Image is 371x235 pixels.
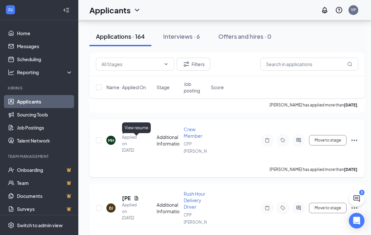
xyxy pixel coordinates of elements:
b: [DATE] [344,167,357,172]
div: Switch to admin view [17,222,63,228]
svg: ChevronDown [163,62,169,67]
div: Applications · 164 [96,32,145,40]
a: Sourcing Tools [17,108,73,121]
div: Interviews · 6 [163,32,200,40]
svg: Analysis [8,69,14,76]
a: Home [17,27,73,40]
a: TeamCrown [17,176,73,189]
svg: Document [134,196,139,201]
svg: ChevronDown [133,6,141,14]
span: CPP [PERSON_NAME] [184,213,216,225]
div: 5 [359,190,364,195]
input: Search in applications [260,58,358,71]
div: Additional Information [157,201,180,214]
svg: Filter [182,60,190,68]
span: Stage [157,84,170,90]
button: ChatActive [349,191,364,206]
div: Applied on [DATE] [122,202,139,221]
a: Talent Network [17,134,73,147]
div: MH [108,138,114,143]
div: Hiring [8,85,71,91]
button: Filter Filters [177,58,210,71]
input: All Stages [101,61,161,68]
b: [DATE] [344,103,357,107]
a: SurveysCrown [17,202,73,215]
h5: [PERSON_NAME] [122,195,131,202]
svg: Ellipses [350,136,358,144]
svg: Tag [279,138,287,143]
svg: ActiveChat [295,138,302,143]
div: Reporting [17,69,73,76]
span: CPP [PERSON_NAME] [184,142,216,154]
p: [PERSON_NAME] has applied more than . [270,102,358,108]
div: View resume [122,122,151,133]
span: Job posting [184,81,207,94]
button: Move to stage [309,203,347,213]
svg: Collapse [63,7,70,13]
a: DocumentsCrown [17,189,73,202]
svg: Settings [8,222,14,228]
svg: MagnifyingGlass [347,62,352,67]
div: Team Management [8,154,71,159]
div: Applied on [DATE] [122,134,139,154]
svg: QuestionInfo [335,6,343,14]
svg: Note [263,138,271,143]
svg: WorkstreamLogo [7,7,14,13]
a: Messages [17,40,73,53]
span: Crew Member [184,126,202,139]
a: Job Postings [17,121,73,134]
a: OnboardingCrown [17,163,73,176]
p: [PERSON_NAME] has applied more than . [270,167,358,172]
div: Open Intercom Messenger [349,213,364,228]
div: BJ [109,205,113,211]
div: Additional Information [157,134,180,147]
button: Move to stage [309,135,347,145]
span: Rush Hour Delivery Driver [184,191,205,210]
div: Offers and hires · 0 [218,32,271,40]
svg: Tag [279,205,287,211]
svg: Ellipses [350,204,358,212]
div: YP [351,7,356,13]
svg: Notifications [321,6,329,14]
svg: Note [263,205,271,211]
a: Applicants [17,95,73,108]
h1: Applicants [89,5,131,16]
span: Name · Applied On [106,84,146,90]
svg: ChatActive [353,195,361,202]
span: Score [211,84,224,90]
a: Scheduling [17,53,73,66]
svg: ActiveChat [295,205,302,211]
